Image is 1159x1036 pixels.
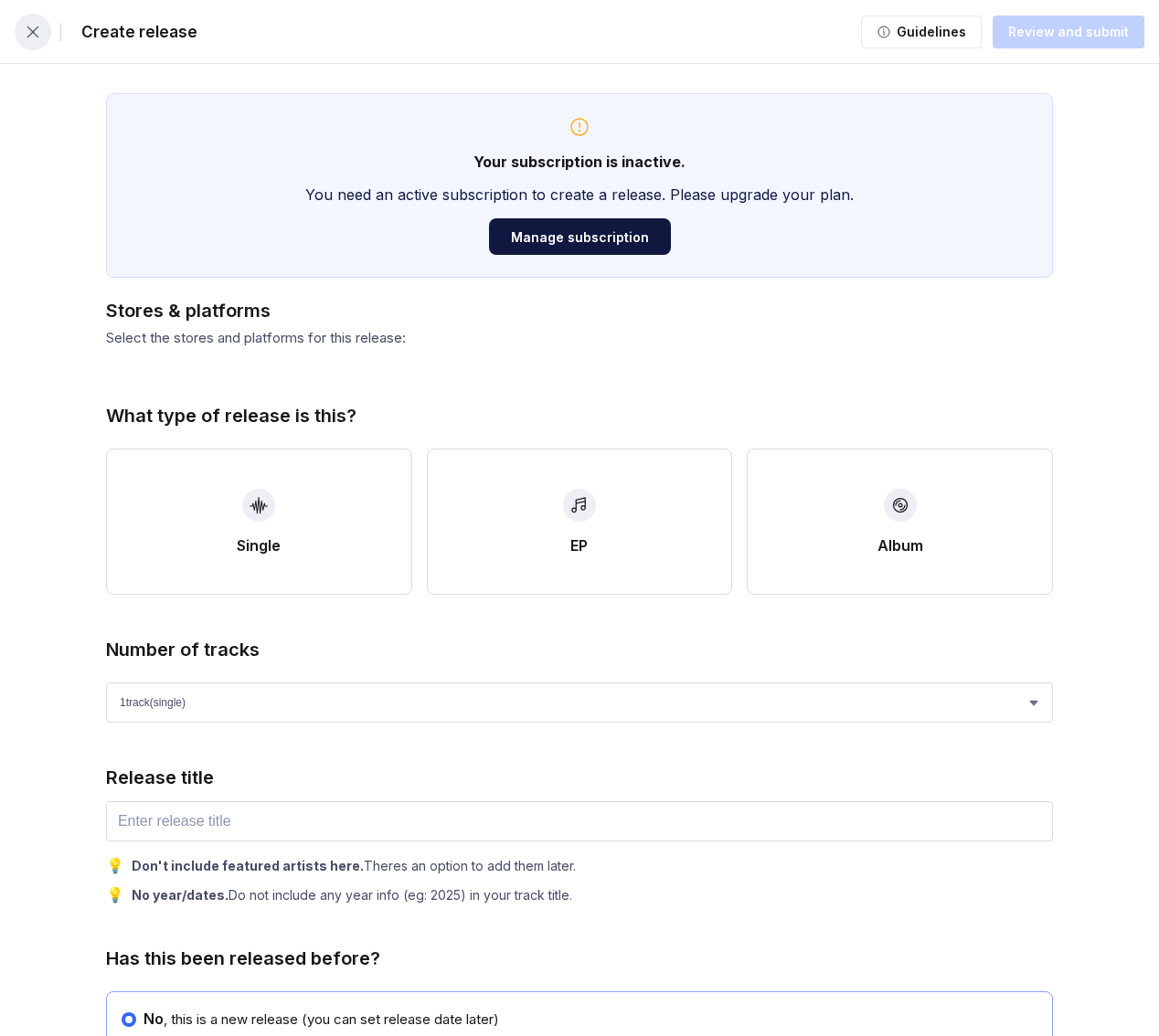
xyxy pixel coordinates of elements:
[106,856,124,874] div: 💡
[237,536,281,555] div: Single
[106,405,356,427] div: What type of release is this?
[891,23,966,41] div: Guidelines
[136,1010,499,1028] div: , this is a new release (you can set release date later)
[132,887,229,903] b: No year/dates.
[106,947,380,969] div: Has this been released before?
[747,449,1053,595] button: Album
[58,23,63,41] div: |
[473,153,686,171] strong: Your subscription is inactive.
[106,885,124,904] div: 💡
[570,536,588,555] div: EP
[511,229,649,245] div: Manage subscription
[106,766,214,788] div: Release title
[106,300,271,322] div: Stores & platforms
[106,329,1053,346] div: Select the stores and platforms for this release:
[861,16,982,48] button: Guidelines
[132,887,572,903] div: Do not include any year info (eg: 2025) in your track title.
[132,858,576,873] div: Theres an option to add them later.
[427,449,733,595] button: EP
[70,23,197,41] div: Create release
[106,639,260,661] div: Number of tracks
[106,449,412,595] button: Single
[106,801,1053,841] input: Enter release title
[144,1010,164,1028] span: No
[489,218,671,255] button: Manage subscription
[305,185,854,204] div: You need an active subscription to create a release. Please upgrade your plan.
[132,858,364,873] b: Don't include featured artists here.
[877,536,923,555] div: Album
